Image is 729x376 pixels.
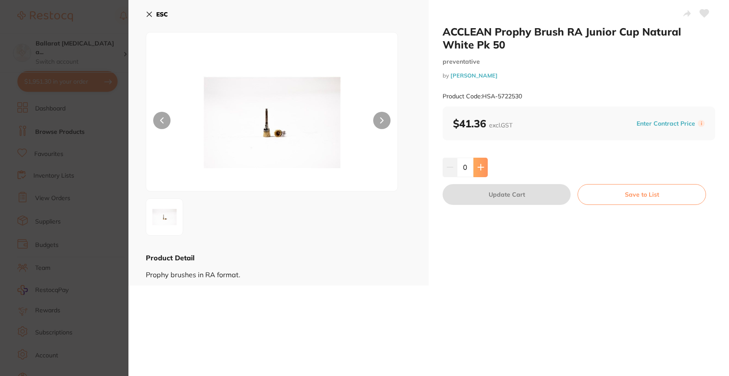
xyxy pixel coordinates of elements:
img: NTMwLmpwZw [149,201,180,233]
div: Prophy brushes in RA format. [146,263,411,279]
span: excl. GST [489,121,512,129]
button: Enter Contract Price [634,120,698,128]
small: by [443,72,715,79]
small: preventative [443,58,715,65]
button: Update Cart [443,184,571,205]
button: ESC [146,7,168,22]
h2: ACCLEAN Prophy Brush RA Junior Cup Natural White Pk 50 [443,25,715,51]
small: Product Code: HSA-5722530 [443,93,522,100]
button: Save to List [578,184,706,205]
img: NTMwLmpwZw [197,54,348,191]
b: $41.36 [453,117,512,130]
label: i [698,120,705,127]
a: [PERSON_NAME] [450,72,498,79]
b: Product Detail [146,253,194,262]
b: ESC [156,10,168,18]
